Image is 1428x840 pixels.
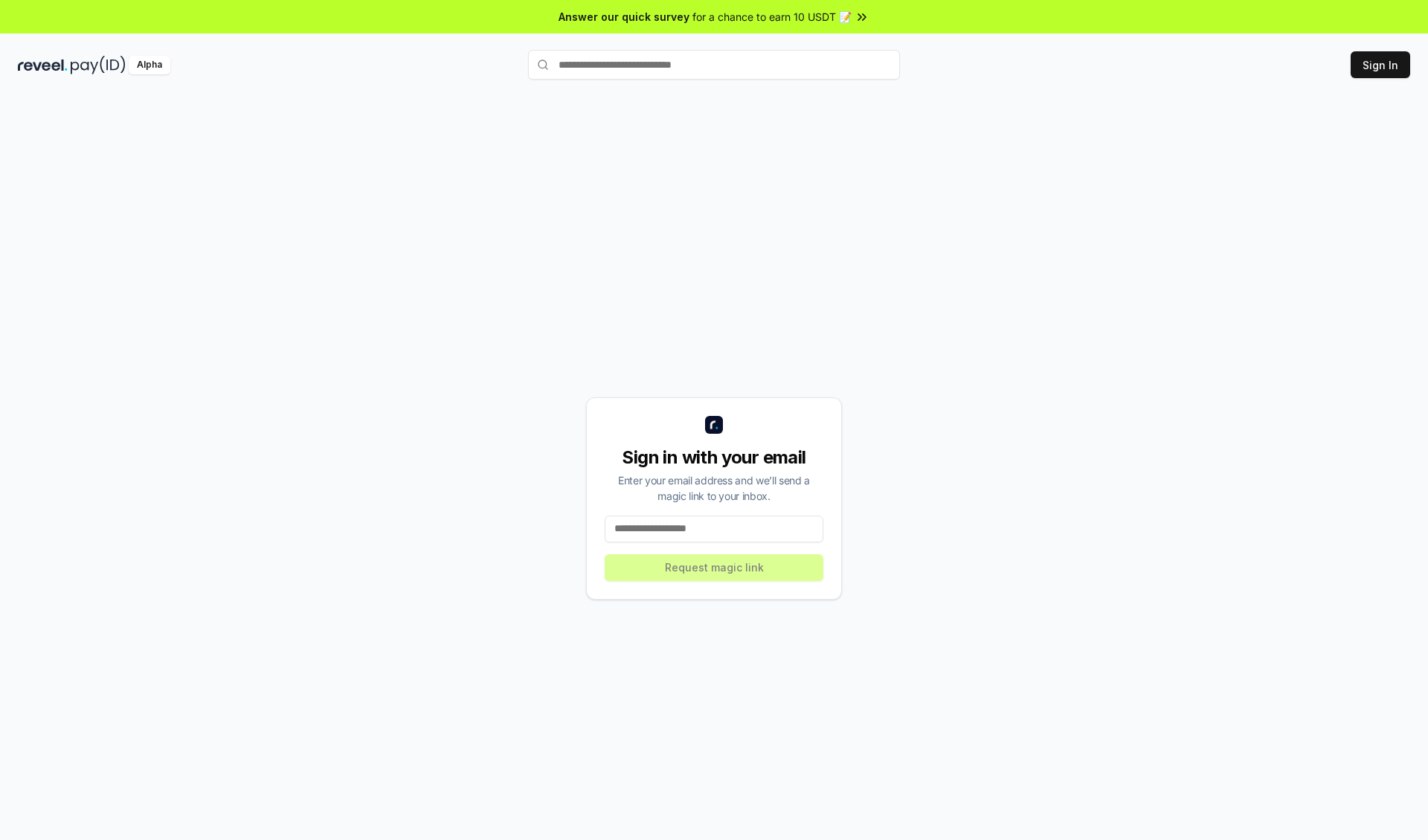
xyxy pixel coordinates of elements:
img: pay_id [71,56,126,74]
div: Alpha [129,56,170,74]
img: logo_small [705,416,723,434]
button: Sign In [1351,51,1410,78]
span: Answer our quick survey [559,9,689,25]
div: Sign in with your email [605,446,823,469]
span: for a chance to earn 10 USDT 📝 [692,9,852,25]
img: reveel_dark [18,56,68,74]
div: Enter your email address and we’ll send a magic link to your inbox. [605,472,823,504]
